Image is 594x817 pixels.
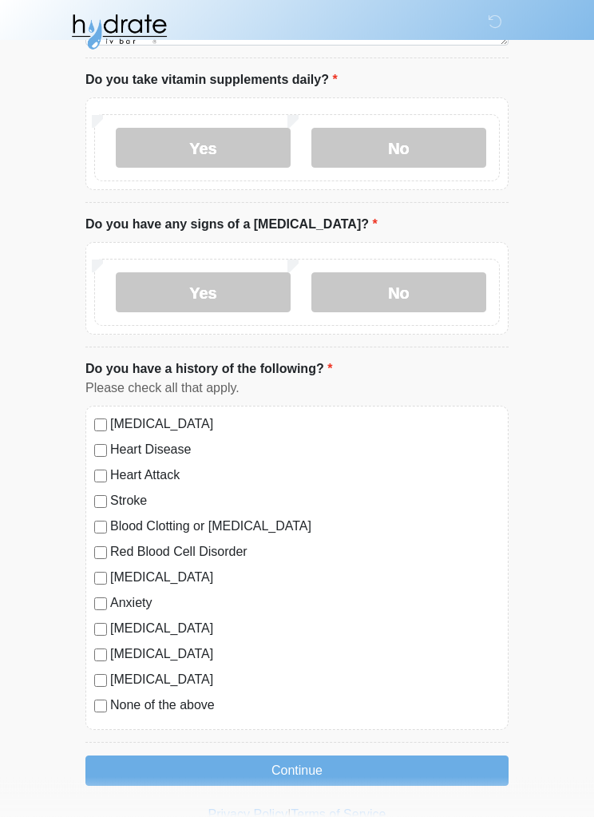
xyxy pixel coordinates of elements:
label: None of the above [110,696,500,716]
label: Heart Attack [110,466,500,486]
label: [MEDICAL_DATA] [110,569,500,588]
button: Continue [85,756,509,787]
label: [MEDICAL_DATA] [110,415,500,434]
label: Yes [116,273,291,313]
label: Heart Disease [110,441,500,460]
img: Hydrate IV Bar - Glendale Logo [69,12,168,52]
label: No [311,273,486,313]
label: Do you have any signs of a [MEDICAL_DATA]? [85,216,378,235]
input: Red Blood Cell Disorder [94,547,107,560]
input: [MEDICAL_DATA] [94,624,107,637]
label: Red Blood Cell Disorder [110,543,500,562]
label: Do you take vitamin supplements daily? [85,71,338,90]
input: [MEDICAL_DATA] [94,675,107,688]
input: Blood Clotting or [MEDICAL_DATA] [94,522,107,534]
label: No [311,129,486,169]
input: [MEDICAL_DATA] [94,419,107,432]
label: Blood Clotting or [MEDICAL_DATA] [110,518,500,537]
input: Heart Disease [94,445,107,458]
label: Do you have a history of the following? [85,360,332,379]
input: [MEDICAL_DATA] [94,649,107,662]
input: Anxiety [94,598,107,611]
input: [MEDICAL_DATA] [94,573,107,585]
div: Please check all that apply. [85,379,509,399]
input: None of the above [94,700,107,713]
label: [MEDICAL_DATA] [110,671,500,690]
input: Heart Attack [94,470,107,483]
label: Stroke [110,492,500,511]
label: Yes [116,129,291,169]
label: Anxiety [110,594,500,613]
input: Stroke [94,496,107,509]
label: [MEDICAL_DATA] [110,620,500,639]
label: [MEDICAL_DATA] [110,645,500,664]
